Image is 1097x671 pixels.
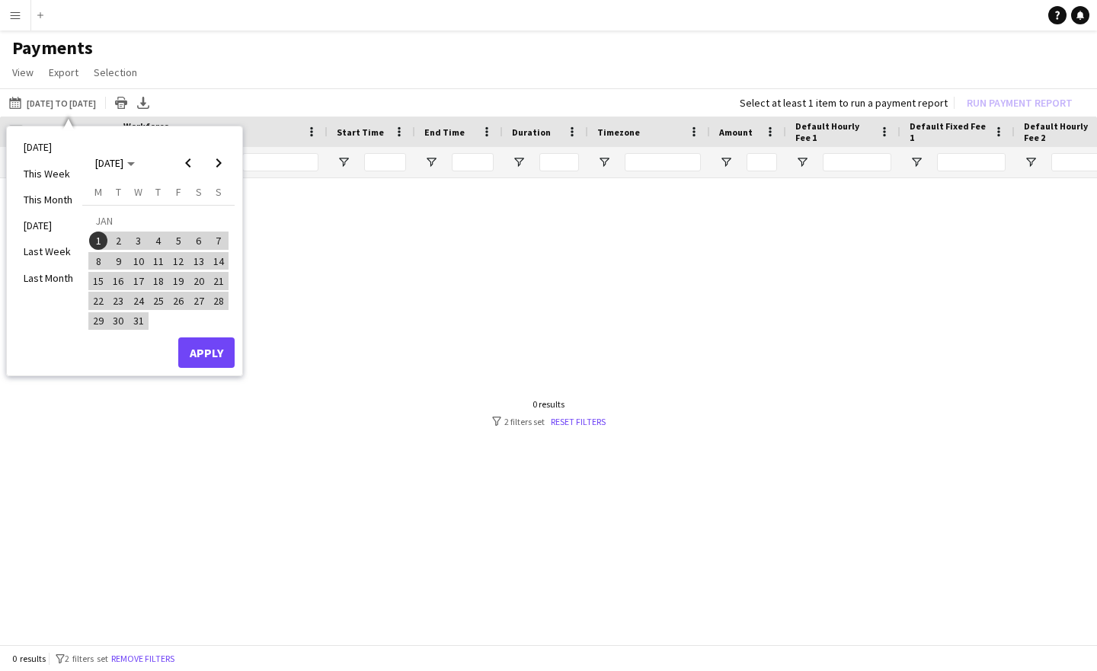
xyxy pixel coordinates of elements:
[94,185,102,199] span: M
[209,272,228,290] span: 21
[14,212,82,238] li: [DATE]
[551,416,606,427] a: Reset filters
[190,252,208,270] span: 13
[89,149,141,177] button: Choose month and year
[88,211,229,231] td: JAN
[625,153,701,171] input: Timezone Filter Input
[178,337,235,368] button: Apply
[89,312,107,331] span: 29
[910,155,923,169] button: Open Filter Menu
[110,272,128,290] span: 16
[6,62,40,82] a: View
[823,153,891,171] input: Default Hourly Fee 1 Filter Input
[492,398,606,410] div: 0 results
[169,252,187,270] span: 12
[130,272,148,290] span: 17
[188,271,208,291] button: 20-01-2024
[209,251,229,270] button: 14-01-2024
[6,94,99,112] button: [DATE] to [DATE]
[216,185,222,199] span: S
[123,120,178,143] span: Workforce ID
[512,155,526,169] button: Open Filter Menu
[188,291,208,311] button: 27-01-2024
[173,148,203,178] button: Previous month
[719,155,733,169] button: Open Filter Menu
[168,231,188,251] button: 05-01-2024
[14,161,82,187] li: This Week
[149,272,168,290] span: 18
[424,155,438,169] button: Open Filter Menu
[190,272,208,290] span: 20
[43,62,85,82] a: Export
[1024,155,1038,169] button: Open Filter Menu
[209,271,229,291] button: 21-01-2024
[129,271,149,291] button: 17-01-2024
[130,312,148,331] span: 31
[134,94,152,112] app-action-btn: Export XLSX
[937,153,1006,171] input: Default Fixed Fee 1 Filter Input
[910,120,987,143] span: Default Fixed Fee 1
[209,231,229,251] button: 07-01-2024
[14,265,82,291] li: Last Month
[176,185,181,199] span: F
[110,232,128,250] span: 2
[108,291,128,311] button: 23-01-2024
[492,416,606,427] div: 2 filters set
[747,153,777,171] input: Amount Filter Input
[130,252,148,270] span: 10
[795,120,873,143] span: Default Hourly Fee 1
[149,251,168,270] button: 11-01-2024
[108,271,128,291] button: 16-01-2024
[149,291,168,311] button: 25-01-2024
[795,155,809,169] button: Open Filter Menu
[169,272,187,290] span: 19
[129,291,149,311] button: 24-01-2024
[89,292,107,310] span: 22
[190,232,208,250] span: 6
[130,292,148,310] span: 24
[108,311,128,331] button: 30-01-2024
[88,251,108,270] button: 08-01-2024
[129,311,149,331] button: 31-01-2024
[209,292,228,310] span: 28
[89,252,107,270] span: 8
[108,650,178,667] button: Remove filters
[209,232,228,250] span: 7
[12,66,34,79] span: View
[94,66,137,79] span: Selection
[110,252,128,270] span: 9
[209,252,228,270] span: 14
[149,271,168,291] button: 18-01-2024
[108,231,128,251] button: 02-01-2024
[169,292,187,310] span: 26
[88,231,108,251] button: 01-01-2024
[108,251,128,270] button: 09-01-2024
[134,185,142,199] span: W
[149,252,168,270] span: 11
[149,232,168,250] span: 4
[9,125,23,139] input: Column with Header Selection
[203,148,234,178] button: Next month
[88,62,143,82] a: Selection
[110,292,128,310] span: 23
[364,153,406,171] input: Start Time Filter Input
[88,271,108,291] button: 15-01-2024
[89,232,107,250] span: 1
[49,66,78,79] span: Export
[14,238,82,264] li: Last Week
[168,291,188,311] button: 26-01-2024
[597,155,611,169] button: Open Filter Menu
[337,155,350,169] button: Open Filter Menu
[116,185,121,199] span: T
[512,126,551,138] span: Duration
[740,96,948,110] div: Select at least 1 item to run a payment report
[196,185,202,199] span: S
[452,153,494,171] input: End Time Filter Input
[130,232,148,250] span: 3
[88,311,108,331] button: 29-01-2024
[112,94,130,112] app-action-btn: Print
[168,271,188,291] button: 19-01-2024
[188,231,208,251] button: 06-01-2024
[88,291,108,311] button: 22-01-2024
[14,187,82,212] li: This Month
